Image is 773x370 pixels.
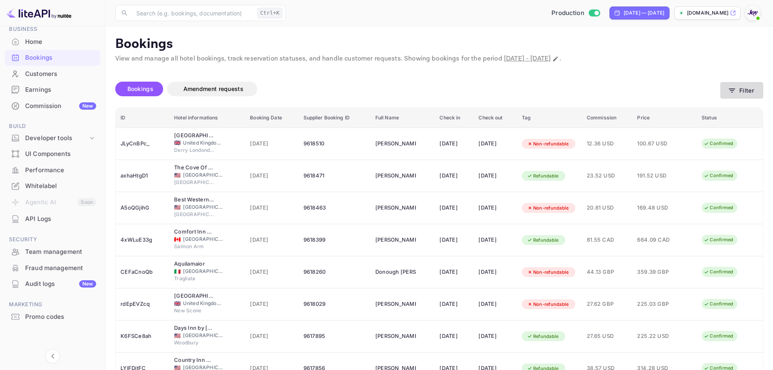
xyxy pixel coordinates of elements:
div: 9618471 [304,169,366,182]
span: 27.65 USD [587,332,628,341]
div: CommissionNew [5,98,100,114]
a: Promo codes [5,309,100,324]
span: United Kingdom of Great Britain and Northern Ireland [174,140,181,145]
div: 9617895 [304,330,366,343]
div: Earnings [25,85,96,95]
div: Non-refundable [522,203,574,213]
a: Home [5,34,100,49]
span: 191.52 USD [637,171,678,180]
span: [GEOGRAPHIC_DATA] [183,171,224,179]
div: Refundable [522,331,564,342]
div: Team management [5,244,100,260]
div: Lawrence Kennedy [375,169,416,182]
div: Donough Mccrann [375,266,416,279]
th: Hotel informations [169,108,245,128]
div: rdEpEVZcq [121,298,164,311]
div: Shane Bennar [375,201,416,214]
span: New Scone [174,307,215,314]
a: Customers [5,66,100,81]
span: [GEOGRAPHIC_DATA] [183,236,224,243]
span: United States of America [174,173,181,178]
div: Country Inn & Suites by Radisson, Bloomington at Mall of America, MN [174,356,215,364]
span: [DATE] [250,236,293,245]
span: [DATE] [250,203,293,212]
div: [DATE] [439,169,469,182]
div: Performance [25,166,96,175]
div: Confirmed [698,171,739,181]
div: [DATE] [439,330,469,343]
div: [DATE] [478,234,512,247]
div: Comfort Inn & Suites [174,228,215,236]
div: New [79,102,96,110]
div: Confirmed [698,203,739,213]
div: 9618510 [304,137,366,150]
div: Refundable [522,235,564,245]
div: [DATE] [478,201,512,214]
div: Fraud management [5,260,100,276]
div: UI Components [25,149,96,159]
div: [DATE] [478,169,512,182]
div: K6FSCe8ah [121,330,164,343]
div: Bookings [25,53,96,63]
div: Aquilamaior [174,260,215,268]
th: ID [116,108,169,128]
div: Home [25,37,96,47]
span: 23.52 USD [587,171,628,180]
div: Promo codes [25,312,96,322]
span: United States of America [174,205,181,210]
div: 9618463 [304,201,366,214]
div: Agnes Parker [375,298,416,311]
div: Non-refundable [522,267,574,277]
div: [DATE] [439,266,469,279]
div: Confirmed [698,331,739,341]
span: 44.13 GBP [587,268,628,277]
div: Promo codes [5,309,100,325]
span: Italy [174,269,181,274]
span: 81.55 CAD [587,236,628,245]
span: Woodbury [174,339,215,346]
span: United Kingdom of Great Britain and Northern Ireland [174,301,181,306]
span: [GEOGRAPHIC_DATA] [183,332,224,339]
span: [DATE] [250,268,293,277]
img: LiteAPI logo [6,6,71,19]
div: 9618399 [304,234,366,247]
span: Salmon Arm [174,243,215,250]
span: Amendment requests [183,85,243,92]
div: Audit logsNew [5,276,100,292]
div: Best Western Naples Inn & Suites [174,196,215,204]
span: [DATE] [250,171,293,180]
div: Confirmed [698,299,739,309]
span: 27.62 GBP [587,300,628,309]
a: Performance [5,162,100,177]
div: [DATE] [478,266,512,279]
p: [DOMAIN_NAME] [687,9,728,17]
span: Derry Londonderry [174,147,215,154]
a: API Logs [5,211,100,226]
div: 9618260 [304,266,366,279]
span: Production [551,9,584,18]
th: Price [632,108,697,128]
span: Marketing [5,300,100,309]
span: [GEOGRAPHIC_DATA] [174,211,215,218]
div: Bookings [5,50,100,66]
div: Confirmed [698,235,739,245]
div: A5oQGjihG [121,201,164,214]
button: Filter [720,82,763,99]
span: [DATE] [250,139,293,148]
div: API Logs [25,214,96,224]
span: 100.67 USD [637,139,678,148]
span: Business [5,25,100,34]
div: account-settings tabs [115,82,720,96]
p: View and manage all hotel bookings, track reservation statuses, and handle customer requests. Sho... [115,54,763,64]
th: Check out [474,108,517,128]
div: Customers [25,69,96,79]
div: JLyCnBPc_ [121,137,164,150]
div: 9618029 [304,298,366,311]
a: Team management [5,244,100,259]
div: [DATE] [439,201,469,214]
th: Tag [517,108,582,128]
div: Switch to Sandbox mode [548,9,603,18]
div: [DATE] [439,298,469,311]
div: [DATE] [478,298,512,311]
span: 225.03 GBP [637,300,678,309]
